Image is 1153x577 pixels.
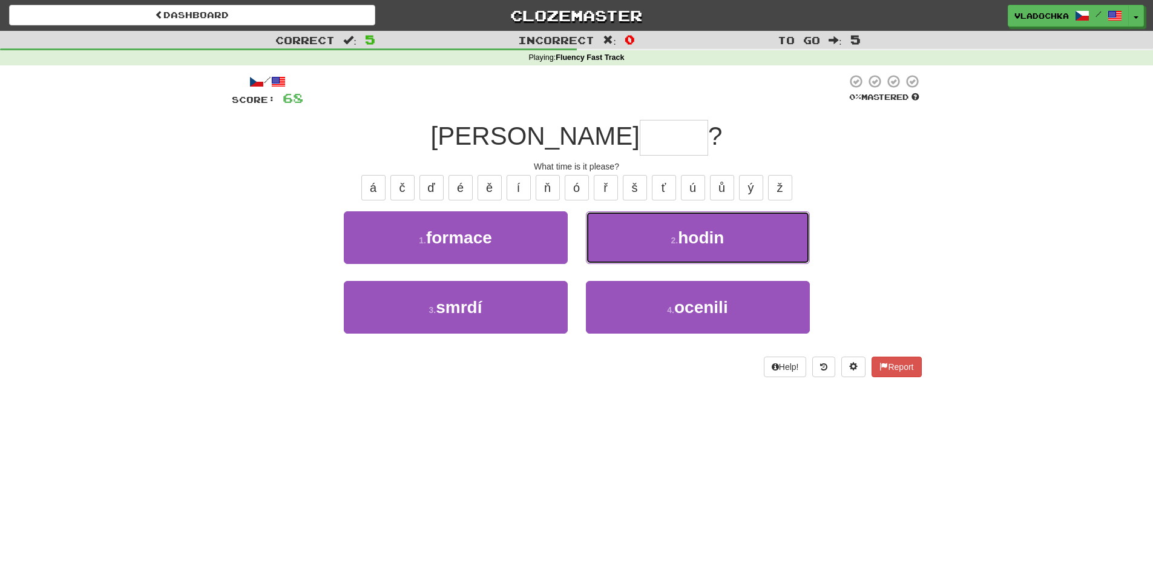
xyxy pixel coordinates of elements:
button: ř [594,175,618,200]
span: Incorrect [518,34,594,46]
button: 2.hodin [586,211,810,264]
span: Correct [275,34,335,46]
a: vladochka / [1008,5,1129,27]
button: 4.ocenili [586,281,810,334]
button: é [448,175,473,200]
span: hodin [678,228,724,247]
span: 5 [365,32,375,47]
small: 1 . [419,236,426,245]
span: smrdí [436,298,482,317]
span: vladochka [1014,10,1069,21]
button: 3.smrdí [344,281,568,334]
span: 0 [625,32,635,47]
span: formace [426,228,492,247]
span: ocenili [674,298,728,317]
button: 1.formace [344,211,568,264]
button: Round history (alt+y) [812,357,835,377]
button: ý [739,175,763,200]
button: á [361,175,386,200]
small: 3 . [429,305,436,315]
div: What time is it please? [232,160,922,173]
span: 5 [850,32,861,47]
button: č [390,175,415,200]
span: [PERSON_NAME] [431,122,640,150]
button: ě [478,175,502,200]
a: Clozemaster [393,5,760,26]
div: Mastered [847,92,922,103]
button: ž [768,175,792,200]
small: 4 . [667,305,674,315]
span: To go [778,34,820,46]
button: ó [565,175,589,200]
span: : [603,35,616,45]
small: 2 . [671,236,678,245]
span: Score: [232,94,275,105]
button: ň [536,175,560,200]
button: š [623,175,647,200]
button: Report [872,357,921,377]
span: 68 [283,90,303,105]
span: ? [708,122,722,150]
a: Dashboard [9,5,375,25]
div: / [232,74,303,89]
button: Help! [764,357,807,377]
button: í [507,175,531,200]
span: : [829,35,842,45]
span: 0 % [849,92,861,102]
strong: Fluency Fast Track [556,53,624,62]
button: ť [652,175,676,200]
span: / [1096,10,1102,18]
span: : [343,35,356,45]
button: ú [681,175,705,200]
button: ů [710,175,734,200]
button: ď [419,175,444,200]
